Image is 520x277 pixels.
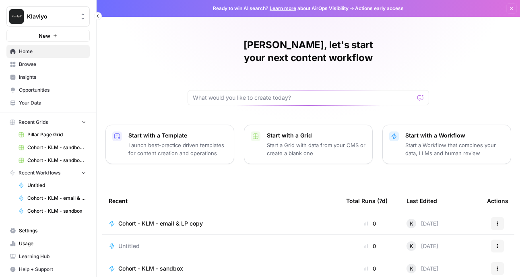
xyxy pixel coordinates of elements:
span: Insights [19,74,86,81]
a: Usage [6,237,90,250]
span: Actions early access [355,5,404,12]
span: Untitled [27,182,86,189]
a: Cohort - KLM - sandbox [15,205,90,217]
button: Start with a WorkflowStart a Workflow that combines your data, LLMs and human review [382,125,511,164]
a: Browse [6,58,90,71]
a: Cohort - KLM - email & LP copy [15,192,90,205]
span: Cohort - KLM - sandbox [27,207,86,215]
span: K [410,220,413,228]
a: Learn more [270,5,296,11]
div: 0 [346,220,394,228]
a: Cohort - KLM - sandbox Grid (1) [15,154,90,167]
button: Start with a TemplateLaunch best-practice driven templates for content creation and operations [105,125,234,164]
h1: [PERSON_NAME], let's start your next content workflow [188,39,429,64]
div: Last Edited [407,190,437,212]
span: Settings [19,227,86,234]
div: Actions [487,190,508,212]
a: Untitled [109,242,333,250]
p: Start with a Workflow [405,131,504,140]
a: Cohort - KLM - email & LP copy [109,220,333,228]
span: Ready to win AI search? about AirOps Visibility [213,5,349,12]
p: Start with a Grid [267,131,366,140]
p: Start a Grid with data from your CMS or create a blank one [267,141,366,157]
span: Learning Hub [19,253,86,260]
p: Start with a Template [128,131,227,140]
a: Cohort - KLM - sandbox Grid [15,141,90,154]
span: K [410,265,413,273]
span: New [39,32,50,40]
a: Settings [6,224,90,237]
span: Klaviyo [27,12,76,21]
a: Your Data [6,96,90,109]
button: Recent Grids [6,116,90,128]
span: Untitled [118,242,140,250]
div: Total Runs (7d) [346,190,388,212]
span: Cohort - KLM - sandbox Grid (1) [27,157,86,164]
div: 0 [346,242,394,250]
span: Home [19,48,86,55]
p: Launch best-practice driven templates for content creation and operations [128,141,227,157]
div: 0 [346,265,394,273]
span: Cohort - KLM - sandbox Grid [27,144,86,151]
a: Untitled [15,179,90,192]
span: Recent Workflows [19,169,60,176]
span: Browse [19,61,86,68]
span: Opportunities [19,86,86,94]
a: Home [6,45,90,58]
a: Opportunities [6,84,90,96]
span: Cohort - KLM - sandbox [118,265,183,273]
button: Help + Support [6,263,90,276]
a: Insights [6,71,90,84]
span: Pillar Page Grid [27,131,86,138]
input: What would you like to create today? [193,94,414,102]
div: [DATE] [407,219,438,228]
p: Start a Workflow that combines your data, LLMs and human review [405,141,504,157]
span: Cohort - KLM - email & LP copy [27,195,86,202]
span: K [410,242,413,250]
button: Start with a GridStart a Grid with data from your CMS or create a blank one [244,125,373,164]
div: [DATE] [407,264,438,273]
span: Your Data [19,99,86,107]
a: Pillar Page Grid [15,128,90,141]
button: Recent Workflows [6,167,90,179]
div: Recent [109,190,333,212]
img: Klaviyo Logo [9,9,24,24]
span: Help + Support [19,266,86,273]
span: Usage [19,240,86,247]
a: Cohort - KLM - sandbox [109,265,333,273]
a: Learning Hub [6,250,90,263]
div: [DATE] [407,241,438,251]
span: Recent Grids [19,119,48,126]
button: Workspace: Klaviyo [6,6,90,27]
span: Cohort - KLM - email & LP copy [118,220,203,228]
button: New [6,30,90,42]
